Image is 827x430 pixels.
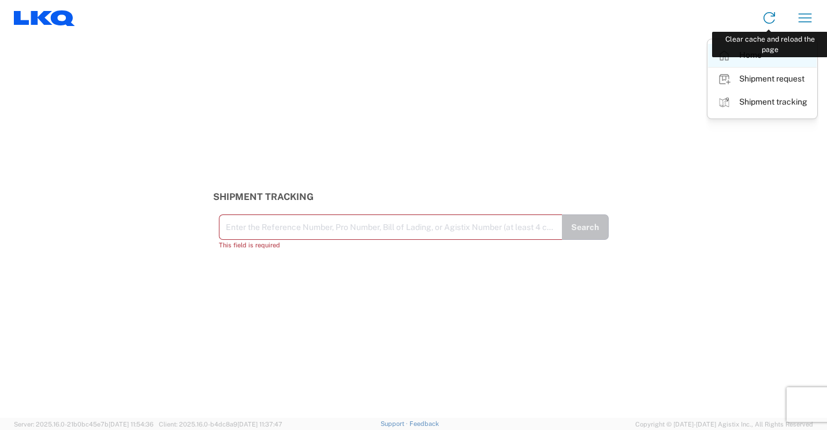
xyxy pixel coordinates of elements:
div: This field is required [219,240,562,250]
span: [DATE] 11:37:47 [237,421,282,428]
span: Client: 2025.16.0-b4dc8a9 [159,421,282,428]
span: Copyright © [DATE]-[DATE] Agistix Inc., All Rights Reserved [635,419,813,429]
span: [DATE] 11:54:36 [109,421,154,428]
a: Support [381,420,409,427]
a: Home [708,44,817,67]
a: Shipment request [708,68,817,91]
a: Shipment tracking [708,91,817,114]
h3: Shipment Tracking [213,191,614,202]
a: Feedback [409,420,439,427]
span: Server: 2025.16.0-21b0bc45e7b [14,421,154,428]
